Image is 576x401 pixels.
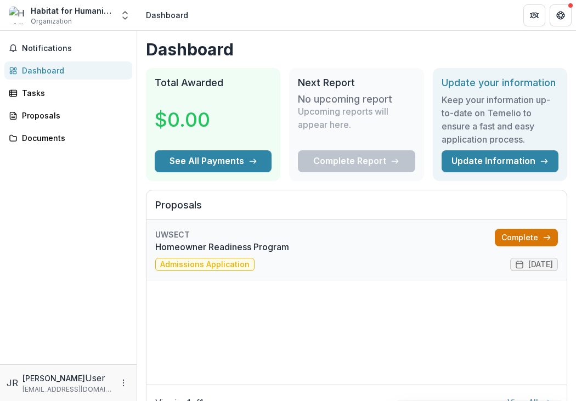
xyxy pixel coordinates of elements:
div: Dashboard [22,65,123,76]
div: Dashboard [146,9,188,21]
a: Tasks [4,84,132,102]
div: Habitat for Humanity of Eastern [US_STATE], Inc. [31,5,113,16]
nav: breadcrumb [142,7,193,23]
div: Documents [22,132,123,144]
p: Upcoming reports will appear here. [298,105,415,131]
button: Notifications [4,39,132,57]
h2: Proposals [155,199,558,220]
p: [EMAIL_ADDRESS][DOMAIN_NAME] [22,385,112,394]
a: Proposals [4,106,132,125]
h2: Next Report [298,77,415,89]
span: Organization [31,16,72,26]
span: Notifications [22,44,128,53]
h3: $0.00 [155,105,210,134]
a: Update Information [442,150,558,172]
h1: Dashboard [146,39,567,59]
a: Homeowner Readiness Program [155,240,495,253]
h2: Update your information [442,77,558,89]
h3: No upcoming report [298,93,392,105]
p: [PERSON_NAME] [22,372,85,384]
button: Get Help [550,4,572,26]
h3: Keep your information up-to-date on Temelio to ensure a fast and easy application process. [442,93,558,146]
img: Habitat for Humanity of Eastern Connecticut, Inc. [9,7,26,24]
button: Open entity switcher [117,4,133,26]
h2: Total Awarded [155,77,272,89]
button: See All Payments [155,150,272,172]
p: User [85,371,105,385]
button: More [117,376,130,389]
a: Dashboard [4,61,132,80]
button: Partners [523,4,545,26]
div: Jacqueline Richter [7,376,18,389]
a: Complete [495,229,558,246]
div: Proposals [22,110,123,121]
a: Documents [4,129,132,147]
div: Tasks [22,87,123,99]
